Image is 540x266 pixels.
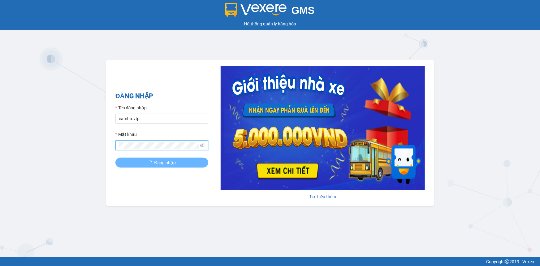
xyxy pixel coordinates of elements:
span: eye-invisible [200,143,205,147]
div: Copyright 2019 - Vexere [5,258,535,265]
h2: ĐĂNG NHẬP [115,91,208,101]
a: GMS [225,9,315,14]
label: Tên đăng nhập [115,104,147,111]
span: copyright [505,259,509,264]
input: Tên đăng nhập [115,114,208,124]
label: Mật khẩu [115,131,137,138]
span: Đăng nhập [154,159,176,166]
span: loading [148,160,154,165]
div: Tìm hiểu thêm [221,193,425,200]
img: banner-0 [221,66,425,190]
div: Hệ thống quản lý hàng hóa [2,20,538,27]
input: Mật khẩu [119,142,199,149]
span: GMS [292,5,315,16]
img: logo 2 [225,3,287,17]
button: Đăng nhập [115,158,208,168]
